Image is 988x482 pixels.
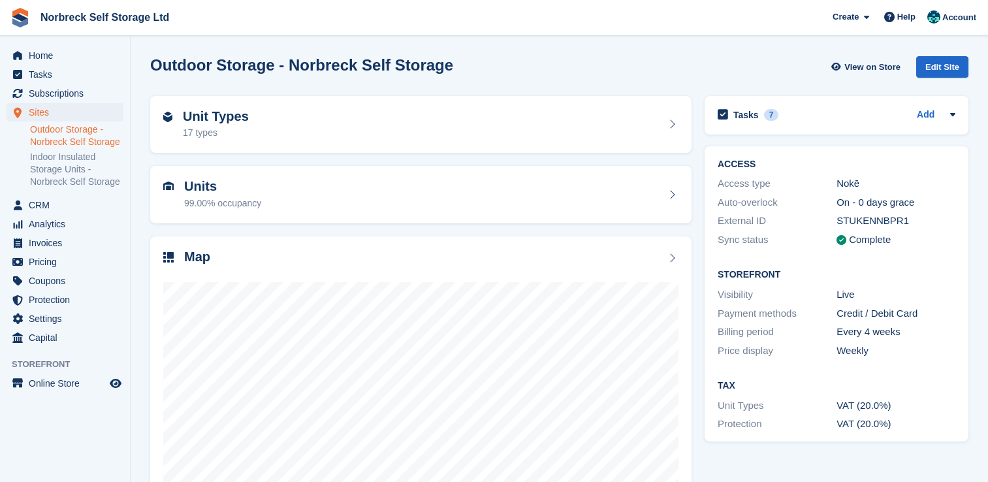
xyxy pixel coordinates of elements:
[837,176,955,191] div: Nokē
[163,252,174,263] img: map-icn-33ee37083ee616e46c38cad1a60f524a97daa1e2b2c8c0bc3eb3415660979fc1.svg
[29,291,107,309] span: Protection
[829,56,906,78] a: View on Store
[718,417,837,432] div: Protection
[7,374,123,393] a: menu
[7,291,123,309] a: menu
[183,126,249,140] div: 17 types
[7,234,123,252] a: menu
[927,10,940,24] img: Sally King
[837,325,955,340] div: Every 4 weeks
[844,61,900,74] span: View on Store
[7,272,123,290] a: menu
[29,196,107,214] span: CRM
[837,214,955,229] div: STUKENNBPR1
[10,8,30,27] img: stora-icon-8386f47178a22dfd0bd8f6a31ec36ba5ce8667c1dd55bd0f319d3a0aa187defe.svg
[718,325,837,340] div: Billing period
[150,96,692,153] a: Unit Types 17 types
[7,196,123,214] a: menu
[29,253,107,271] span: Pricing
[30,151,123,188] a: Indoor Insulated Storage Units - Norbreck Self Storage
[897,10,916,24] span: Help
[718,287,837,302] div: Visibility
[150,166,692,223] a: Units 99.00% occupancy
[718,214,837,229] div: External ID
[837,398,955,413] div: VAT (20.0%)
[7,253,123,271] a: menu
[718,159,955,170] h2: ACCESS
[764,109,779,121] div: 7
[184,197,261,210] div: 99.00% occupancy
[916,56,968,83] a: Edit Site
[7,215,123,233] a: menu
[150,56,453,74] h2: Outdoor Storage - Norbreck Self Storage
[7,65,123,84] a: menu
[29,84,107,103] span: Subscriptions
[29,215,107,233] span: Analytics
[7,84,123,103] a: menu
[837,195,955,210] div: On - 0 days grace
[718,381,955,391] h2: Tax
[837,287,955,302] div: Live
[833,10,859,24] span: Create
[163,182,174,191] img: unit-icn-7be61d7bf1b0ce9d3e12c5938cc71ed9869f7b940bace4675aadf7bd6d80202e.svg
[718,195,837,210] div: Auto-overlock
[29,310,107,328] span: Settings
[12,358,130,371] span: Storefront
[718,306,837,321] div: Payment methods
[35,7,174,28] a: Norbreck Self Storage Ltd
[184,179,261,194] h2: Units
[733,109,759,121] h2: Tasks
[718,344,837,359] div: Price display
[29,234,107,252] span: Invoices
[163,112,172,122] img: unit-type-icn-2b2737a686de81e16bb02015468b77c625bbabd49415b5ef34ead5e3b44a266d.svg
[29,65,107,84] span: Tasks
[837,306,955,321] div: Credit / Debit Card
[29,103,107,121] span: Sites
[718,233,837,248] div: Sync status
[849,233,891,248] div: Complete
[917,108,934,123] a: Add
[30,123,123,148] a: Outdoor Storage - Norbreck Self Storage
[7,310,123,328] a: menu
[29,329,107,347] span: Capital
[7,46,123,65] a: menu
[29,46,107,65] span: Home
[837,344,955,359] div: Weekly
[29,272,107,290] span: Coupons
[916,56,968,78] div: Edit Site
[7,103,123,121] a: menu
[184,249,210,265] h2: Map
[718,270,955,280] h2: Storefront
[718,398,837,413] div: Unit Types
[183,109,249,124] h2: Unit Types
[837,417,955,432] div: VAT (20.0%)
[718,176,837,191] div: Access type
[29,374,107,393] span: Online Store
[108,376,123,391] a: Preview store
[942,11,976,24] span: Account
[7,329,123,347] a: menu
